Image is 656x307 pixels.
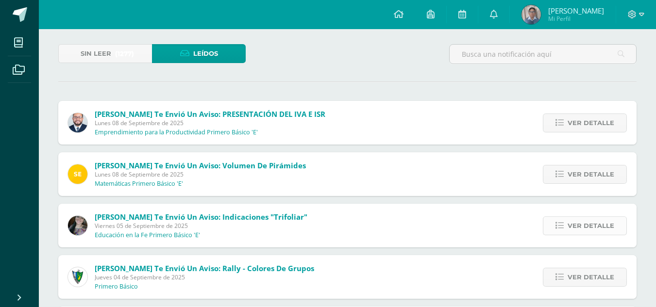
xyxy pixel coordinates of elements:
[68,216,87,235] img: 8322e32a4062cfa8b237c59eedf4f548.png
[95,180,183,188] p: Matemáticas Primero Básico 'E'
[568,217,614,235] span: Ver detalle
[193,45,218,63] span: Leídos
[68,267,87,287] img: 9f174a157161b4ddbe12118a61fed988.png
[95,129,258,136] p: Emprendimiento para la Productividad Primero Básico 'E'
[95,161,306,170] span: [PERSON_NAME] te envió un aviso: Volumen de Pirámides
[95,222,307,230] span: Viernes 05 de Septiembre de 2025
[521,5,541,24] img: 4b3193a9a6b9d84d82606705fbbd4e56.png
[568,268,614,286] span: Ver detalle
[548,15,604,23] span: Mi Perfil
[95,273,314,281] span: Jueves 04 de Septiembre de 2025
[568,114,614,132] span: Ver detalle
[95,283,138,291] p: Primero Básico
[450,45,636,64] input: Busca una notificación aquí
[95,109,325,119] span: [PERSON_NAME] te envió un aviso: PRESENTACIÓN DEL IVA E ISR
[115,45,134,63] span: (1277)
[95,170,306,178] span: Lunes 08 de Septiembre de 2025
[152,44,246,63] a: Leídos
[548,6,604,16] span: [PERSON_NAME]
[58,44,152,63] a: Sin leer(1277)
[81,45,111,63] span: Sin leer
[95,263,314,273] span: [PERSON_NAME] te envió un aviso: Rally - Colores de grupos
[95,119,325,127] span: Lunes 08 de Septiembre de 2025
[68,164,87,184] img: 03c2987289e60ca238394da5f82a525a.png
[95,212,307,222] span: [PERSON_NAME] te envió un aviso: Indicaciones "Trifoliar"
[95,231,200,239] p: Educación en la Fe Primero Básico 'E'
[68,113,87,132] img: eaa624bfc361f5d4e8a554d75d1a3cf6.png
[568,165,614,183] span: Ver detalle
